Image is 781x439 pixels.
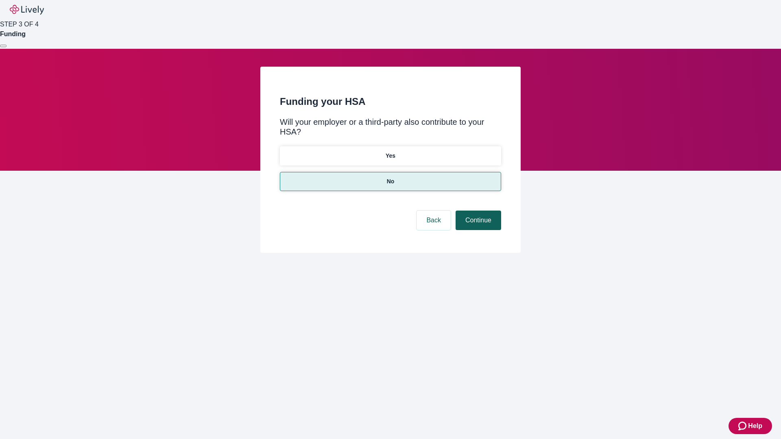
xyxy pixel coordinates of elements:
[280,146,501,165] button: Yes
[10,5,44,15] img: Lively
[280,172,501,191] button: No
[456,211,501,230] button: Continue
[417,211,451,230] button: Back
[280,94,501,109] h2: Funding your HSA
[729,418,772,434] button: Zendesk support iconHelp
[386,152,395,160] p: Yes
[738,421,748,431] svg: Zendesk support icon
[387,177,395,186] p: No
[280,117,501,137] div: Will your employer or a third-party also contribute to your HSA?
[748,421,762,431] span: Help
